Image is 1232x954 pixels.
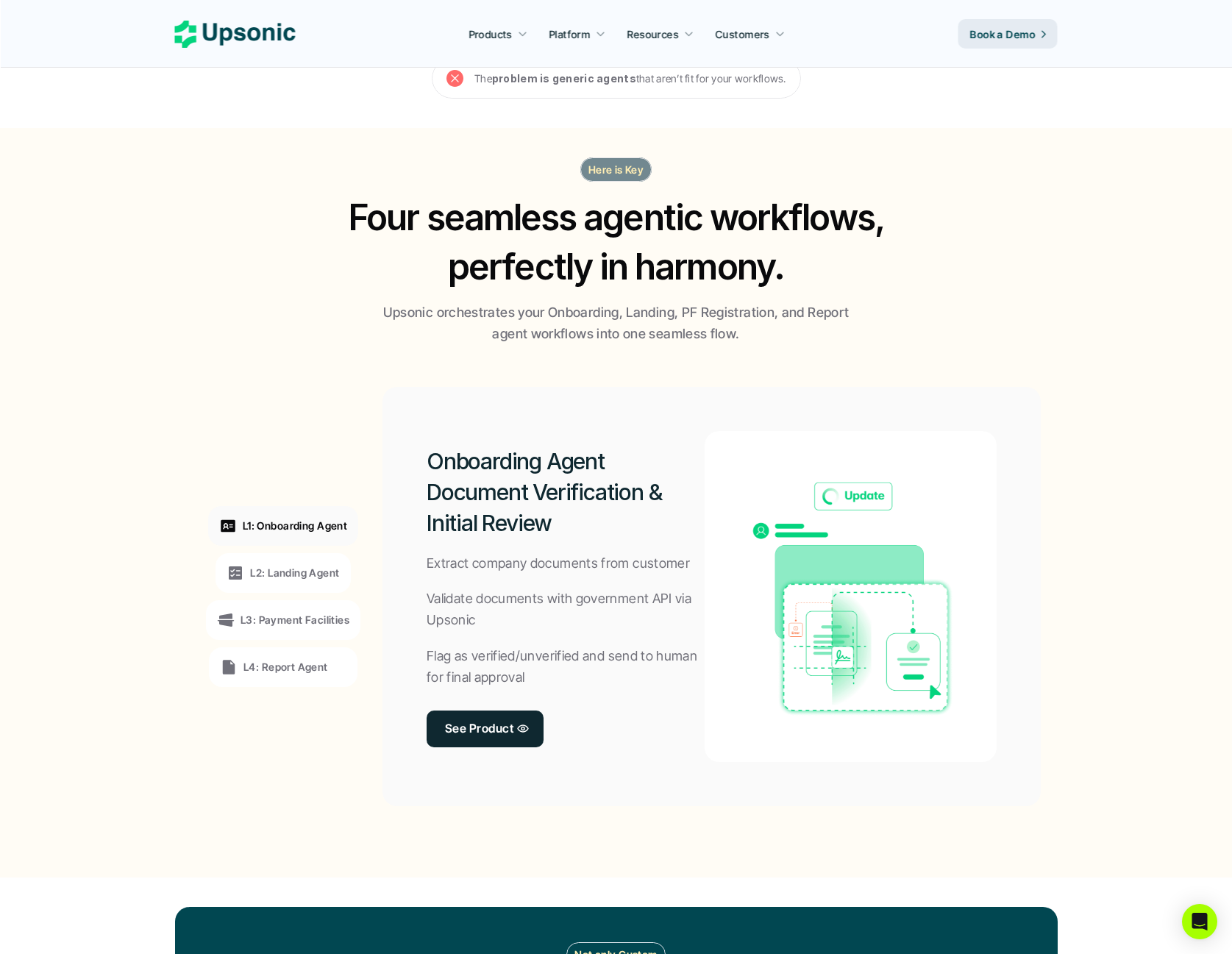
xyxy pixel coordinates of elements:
strong: problem is generic agents [492,72,636,85]
p: Customers [716,26,770,42]
p: L4: Report Agent [243,659,328,674]
p: L3: Payment Facilities [241,612,349,627]
p: The that aren’t fit for your workflows. [474,69,786,88]
p: Resources [627,26,679,42]
p: Platform [549,26,590,42]
h2: Onboarding Agent Document Verification & Initial Review [427,446,705,538]
a: See Product [427,711,544,747]
a: Book a Demo [958,19,1058,49]
p: Book a Demo [970,26,1036,42]
p: Upsonic orchestrates your Onboarding, Landing, PF Registration, and Report agent workflows into o... [377,302,855,345]
h2: Four seamless agentic workflows, perfectly in harmony. [334,193,899,291]
p: Validate documents with government API via Upsonic [427,588,705,631]
a: Products [460,21,536,47]
p: L2: Landing Agent [250,565,339,580]
p: Extract company documents from customer [427,553,690,574]
div: Open Intercom Messenger [1182,904,1217,939]
p: L1: Onboarding Agent [243,518,347,533]
p: See Product [445,718,513,739]
p: Here is Key [588,162,644,177]
p: Products [469,26,512,42]
p: Flag as verified/unverified and send to human for final approval [427,646,705,688]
